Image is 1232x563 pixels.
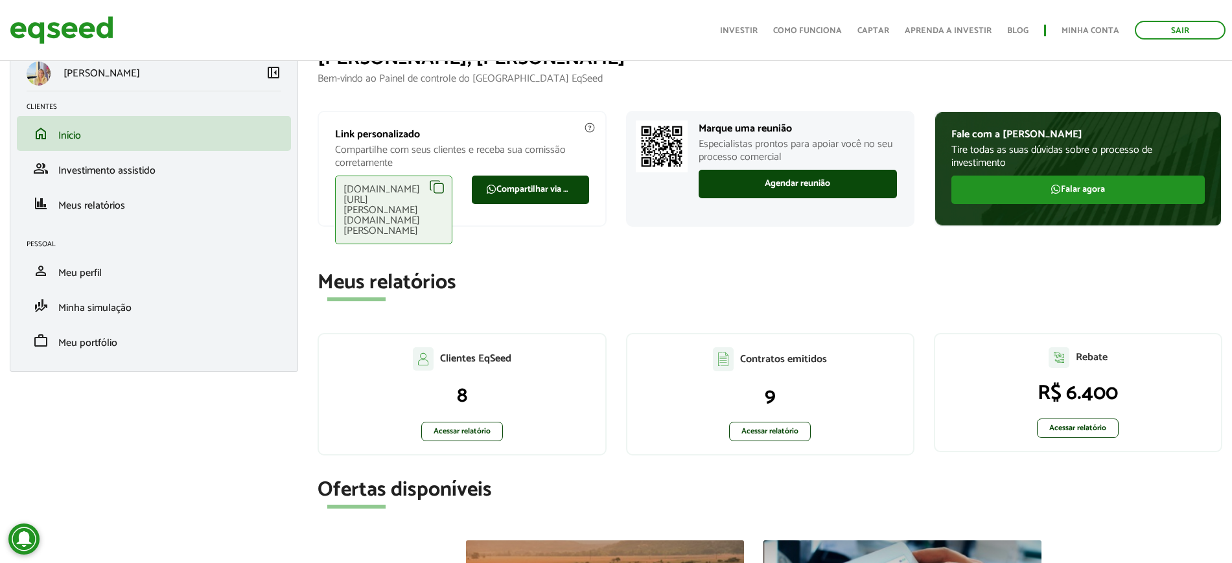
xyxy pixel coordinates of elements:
[17,186,291,221] li: Meus relatórios
[58,127,81,144] span: Início
[584,122,596,133] img: agent-meulink-info2.svg
[1051,184,1061,194] img: FaWhatsapp.svg
[440,352,511,365] p: Clientes EqSeed
[486,184,496,194] img: FaWhatsapp.svg
[318,48,1222,69] h1: [PERSON_NAME], [PERSON_NAME]
[10,13,113,47] img: EqSeed
[472,176,589,204] a: Compartilhar via WhatsApp
[335,144,588,168] p: Compartilhe com seus clientes e receba sua comissão corretamente
[1076,351,1108,363] p: Rebate
[948,381,1208,406] p: R$ 6.400
[58,162,156,179] span: Investimento assistido
[58,334,117,352] span: Meu portfólio
[27,126,281,141] a: homeInício
[318,479,1222,501] h2: Ofertas disponíveis
[33,161,49,176] span: group
[699,138,897,163] p: Especialistas prontos para apoiar você no seu processo comercial
[740,353,827,365] p: Contratos emitidos
[1062,27,1119,35] a: Minha conta
[17,253,291,288] li: Meu perfil
[318,73,1222,85] p: Bem-vindo ao Painel de controle do [GEOGRAPHIC_DATA] EqSeed
[951,128,1205,141] p: Fale com a [PERSON_NAME]
[17,323,291,358] li: Meu portfólio
[335,128,588,141] p: Link personalizado
[640,384,900,409] p: 9
[636,121,688,172] img: Marcar reunião com consultor
[1037,419,1119,438] a: Acessar relatório
[332,384,592,408] p: 8
[951,144,1205,168] p: Tire todas as suas dúvidas sobre o processo de investimento
[33,333,49,349] span: work
[1049,347,1069,368] img: agent-relatorio.svg
[1007,27,1029,35] a: Blog
[266,65,281,80] span: left_panel_close
[27,298,281,314] a: finance_modeMinha simulação
[58,197,125,214] span: Meus relatórios
[421,422,503,441] a: Acessar relatório
[58,264,102,282] span: Meu perfil
[27,240,291,248] h2: Pessoal
[33,298,49,314] span: finance_mode
[729,422,811,441] a: Acessar relatório
[33,196,49,211] span: finance
[1135,21,1226,40] a: Sair
[33,126,49,141] span: home
[27,263,281,279] a: personMeu perfil
[27,103,291,111] h2: Clientes
[905,27,992,35] a: Aprenda a investir
[951,176,1205,204] a: Falar agora
[17,151,291,186] li: Investimento assistido
[335,176,452,244] div: [DOMAIN_NAME][URL][PERSON_NAME][DOMAIN_NAME][PERSON_NAME]
[58,299,132,317] span: Minha simulação
[857,27,889,35] a: Captar
[27,333,281,349] a: workMeu portfólio
[699,170,897,198] a: Agendar reunião
[699,122,897,135] p: Marque uma reunião
[33,263,49,279] span: person
[27,161,281,176] a: groupInvestimento assistido
[266,65,281,83] a: Colapsar menu
[720,27,758,35] a: Investir
[713,347,734,371] img: agent-contratos.svg
[17,116,291,151] li: Início
[773,27,842,35] a: Como funciona
[17,288,291,323] li: Minha simulação
[318,271,1222,294] h2: Meus relatórios
[413,347,434,371] img: agent-clientes.svg
[27,196,281,211] a: financeMeus relatórios
[64,67,140,80] p: [PERSON_NAME]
